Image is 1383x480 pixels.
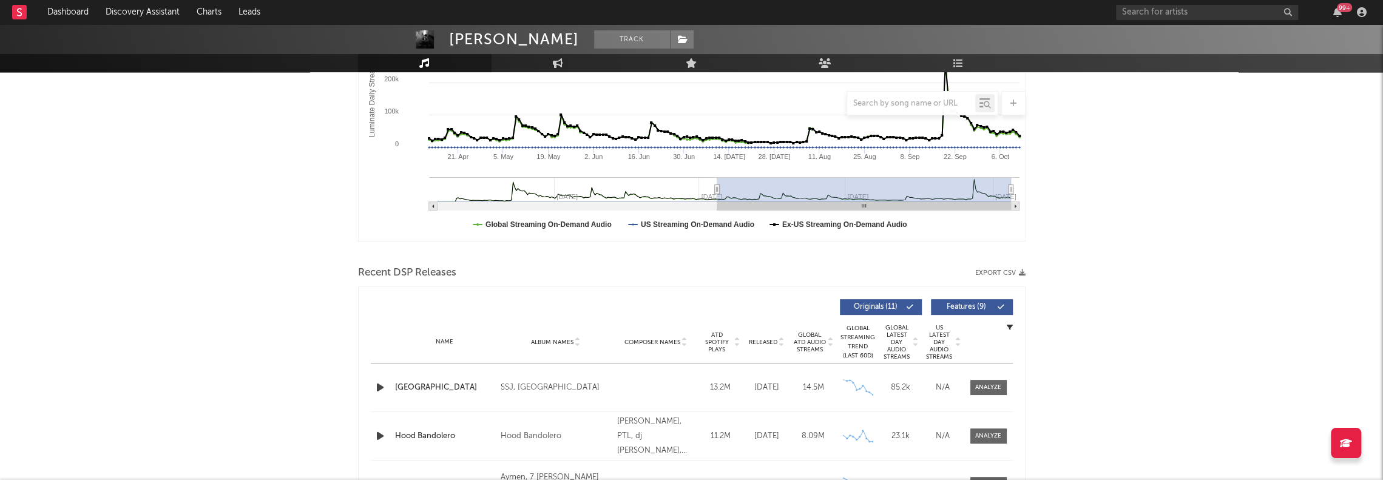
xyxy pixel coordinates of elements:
[701,331,733,353] span: ATD Spotify Plays
[449,30,579,49] div: [PERSON_NAME]
[395,382,495,394] a: [GEOGRAPHIC_DATA]
[882,324,911,360] span: Global Latest Day Audio Streams
[394,140,398,147] text: 0
[594,30,670,49] button: Track
[793,430,834,442] div: 8.09M
[627,153,649,160] text: 16. Jun
[808,153,830,160] text: 11. Aug
[900,153,919,160] text: 8. Sep
[395,337,495,346] div: Name
[1116,5,1298,20] input: Search for artists
[782,220,907,229] text: Ex-US Streaming On-Demand Audio
[848,303,904,311] span: Originals ( 11 )
[749,339,777,346] span: Released
[384,75,399,83] text: 200k
[701,382,740,394] div: 13.2M
[746,382,787,394] div: [DATE]
[939,303,995,311] span: Features ( 9 )
[793,382,834,394] div: 14.5M
[1333,7,1342,17] button: 99+
[995,193,1016,200] text: [DATE]
[367,60,376,137] text: Luminate Daily Streams
[943,153,966,160] text: 22. Sep
[758,153,790,160] text: 28. [DATE]
[584,153,603,160] text: 2. Jun
[853,153,876,160] text: 25. Aug
[617,414,695,458] div: [PERSON_NAME], PTL, dj [PERSON_NAME], [PERSON_NAME] +1 others
[991,153,1009,160] text: 6. Oct
[847,99,975,109] input: Search by song name or URL
[931,299,1013,315] button: Features(9)
[493,153,513,160] text: 5. May
[746,430,787,442] div: [DATE]
[1337,3,1352,12] div: 99 +
[975,269,1026,277] button: Export CSV
[840,324,876,360] div: Global Streaming Trend (Last 60D)
[531,339,573,346] span: Album Names
[672,153,694,160] text: 30. Jun
[501,429,561,444] div: Hood Bandolero
[501,380,600,395] div: SSJ, [GEOGRAPHIC_DATA]
[882,430,919,442] div: 23.1k
[447,153,468,160] text: 21. Apr
[925,324,954,360] span: US Latest Day Audio Streams
[358,266,456,280] span: Recent DSP Releases
[395,430,495,442] a: Hood Bandolero
[640,220,754,229] text: US Streaming On-Demand Audio
[624,339,680,346] span: Composer Names
[712,153,745,160] text: 14. [DATE]
[701,430,740,442] div: 11.2M
[536,153,561,160] text: 19. May
[793,331,827,353] span: Global ATD Audio Streams
[485,220,612,229] text: Global Streaming On-Demand Audio
[925,382,961,394] div: N/A
[882,382,919,394] div: 85.2k
[840,299,922,315] button: Originals(11)
[925,430,961,442] div: N/A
